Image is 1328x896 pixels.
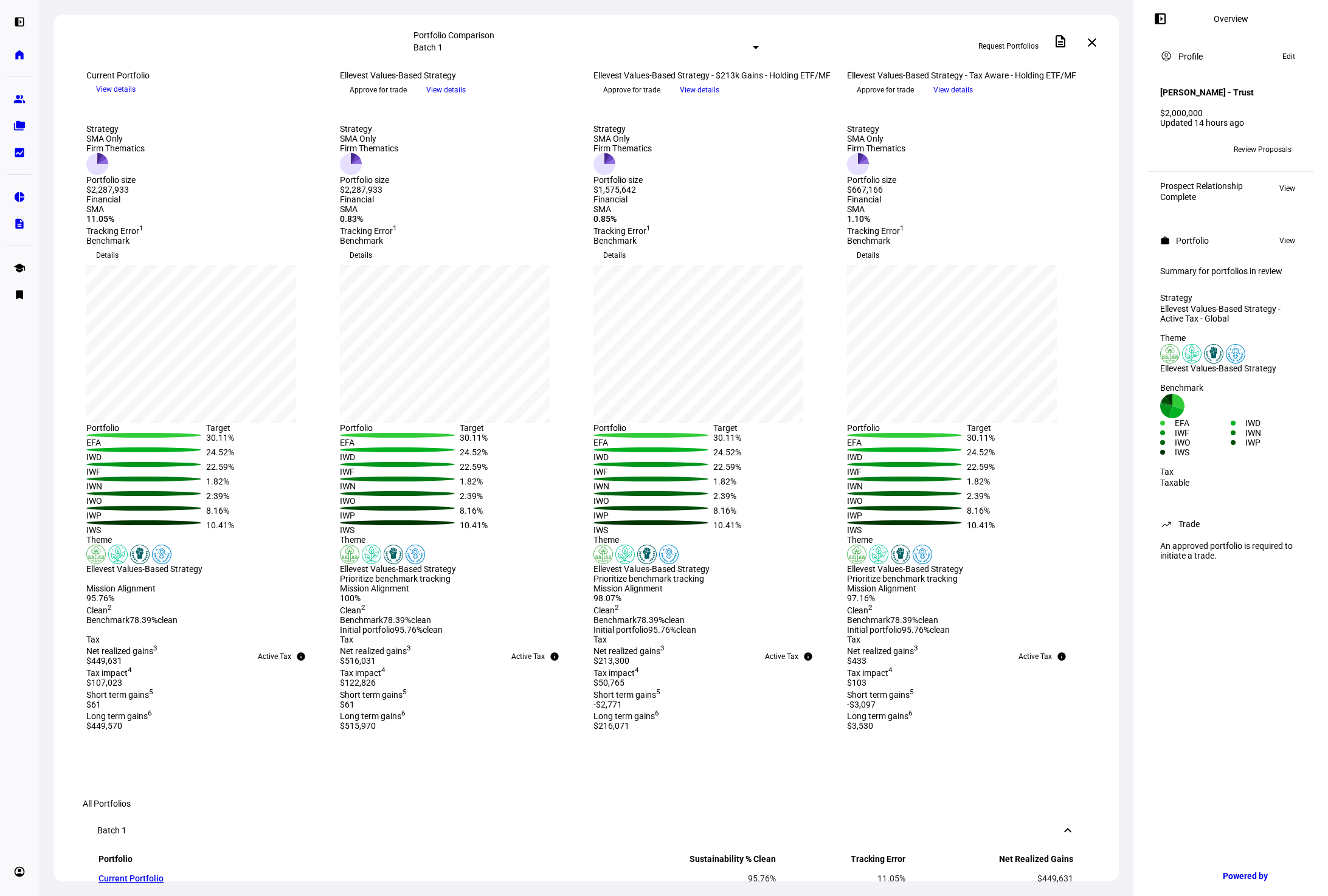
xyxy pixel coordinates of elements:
[1204,344,1223,364] img: racialJustice.colored.svg
[660,644,665,653] sup: 3
[403,688,407,696] sup: 5
[967,520,1087,535] div: 10.41%
[637,615,685,625] span: 78.39% clean
[593,525,713,535] div: IWS
[593,656,832,666] div: $213,300
[86,467,206,477] div: IWF
[670,84,729,94] a: View details
[340,134,398,143] div: SMA Only
[7,114,32,138] a: folder_copy
[967,423,1087,433] div: Target
[86,584,325,593] div: Mission Alignment
[857,246,879,265] span: Details
[86,545,106,564] img: deforestation.colored.svg
[847,615,890,625] span: Benchmark
[86,535,325,545] div: Theme
[713,462,833,477] div: 22.59%
[384,545,403,564] img: racialJustice.colored.svg
[340,545,359,564] img: deforestation.colored.svg
[847,511,967,520] div: IWP
[340,204,579,214] div: SMA
[1178,519,1200,529] div: Trade
[86,438,206,447] div: EFA
[1175,447,1231,457] div: IWS
[96,246,119,265] span: Details
[913,545,932,564] img: womensRights.colored.svg
[847,574,1086,584] div: Prioritize benchmark tracking
[1182,344,1202,364] img: climateChange.colored.svg
[967,462,1087,477] div: 22.59%
[383,615,431,625] span: 78.39% clean
[340,584,579,593] div: Mission Alignment
[149,688,153,696] sup: 5
[350,246,372,265] span: Details
[1217,864,1310,887] a: Powered by
[857,80,914,100] span: Approve for trade
[86,525,206,535] div: IWS
[713,423,833,433] div: Target
[924,84,983,94] a: View details
[86,185,145,195] div: $2,287,933
[978,36,1039,56] span: Request Portfolios
[139,224,144,232] sup: 1
[593,214,832,224] div: 0.85%
[393,224,397,232] sup: 1
[407,644,411,653] sup: 3
[847,535,1086,545] div: Theme
[868,603,873,612] sup: 2
[340,668,386,678] span: Tax impact
[1160,108,1301,118] div: $2,000,000
[460,433,579,447] div: 30.11%
[1153,536,1309,565] div: An approved portfolio is required to initiate a trade.
[340,143,398,153] div: Firm Thematics
[13,146,26,159] eth-mat-symbol: bid_landscape
[902,625,950,635] span: 95.76% clean
[1226,344,1245,364] img: womensRights.colored.svg
[847,423,967,433] div: Portfolio
[593,678,832,688] div: $50,765
[86,246,128,265] button: Details
[1175,428,1231,438] div: IWF
[340,124,398,134] div: Strategy
[406,545,425,564] img: womensRights.colored.svg
[680,81,719,99] span: View details
[1160,364,1301,373] div: Ellevest Values-Based Strategy
[656,688,660,696] sup: 5
[86,605,112,615] span: Clean
[206,423,326,433] div: Target
[593,438,713,447] div: EFA
[659,545,679,564] img: womensRights.colored.svg
[1160,181,1243,191] div: Prospect Relationship
[847,204,1086,214] div: SMA
[86,134,145,143] div: SMA Only
[847,438,967,447] div: EFA
[593,236,832,246] div: Benchmark
[1245,438,1301,447] div: IWP
[340,80,417,100] button: Approve for trade
[593,204,832,214] div: SMA
[593,423,713,433] div: Portfolio
[86,423,206,433] div: Portfolio
[417,81,476,99] button: View details
[130,545,150,564] img: racialJustice.colored.svg
[460,506,579,520] div: 8.16%
[967,433,1087,447] div: 30.11%
[86,564,325,574] div: Ellevest Values-Based Strategy
[86,214,325,224] div: 11.05%
[615,545,635,564] img: climateChange.colored.svg
[593,511,713,520] div: IWP
[924,81,983,99] button: View details
[1160,478,1301,488] div: Taxable
[1178,52,1203,61] div: Profile
[593,175,652,185] div: Portfolio size
[13,866,26,878] eth-mat-symbol: account_circle
[713,433,833,447] div: 30.11%
[340,185,398,195] div: $2,287,933
[96,80,136,98] span: View details
[86,668,132,678] span: Tax impact
[1160,333,1301,343] div: Theme
[86,481,206,491] div: IWN
[847,656,1086,666] div: $433
[891,545,910,564] img: racialJustice.colored.svg
[86,656,325,666] div: $449,631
